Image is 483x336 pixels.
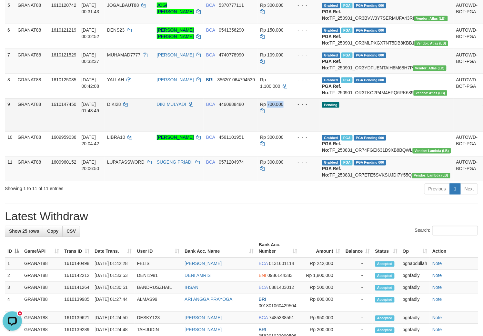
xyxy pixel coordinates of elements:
td: 1610139621 [62,312,92,324]
span: BNI [259,273,266,278]
span: Marked by bgnabdullah [341,28,353,33]
th: ID: activate to sort column descending [5,239,22,258]
span: Show 25 rows [9,229,39,234]
span: MUHAMAD7777 [107,52,140,57]
div: - - - [293,27,317,33]
span: BCA [206,3,215,8]
td: GRANAT88 [15,156,49,181]
span: Grabbed [322,77,340,83]
td: 6 [5,24,15,49]
th: Action [430,239,478,258]
span: Copy [47,229,58,234]
a: [PERSON_NAME] [185,315,222,321]
span: Vendor URL: https://dashboard.q2checkout.com/secure [412,173,450,178]
span: Copy 0881403012 to clipboard [269,285,294,290]
td: GRANAT88 [15,131,49,156]
a: [PERSON_NAME] [157,135,194,140]
a: DENI AMRIS [185,273,211,278]
span: Rp 109.000 [260,52,284,57]
a: JOGI [PERSON_NAME] [157,3,194,14]
td: [DATE] 01:30:51 [92,282,134,294]
span: 1609960152 [51,160,76,165]
span: 1610147450 [51,102,76,107]
a: Note [432,297,442,302]
h1: Latest Withdraw [5,210,478,223]
span: Copy 4460888480 to clipboard [219,102,244,107]
span: [DATE] 20:06:50 [82,160,99,171]
button: Open LiveChat chat widget [3,3,22,22]
span: Copy 0986144383 to clipboard [267,273,293,278]
td: - [343,282,373,294]
td: GRANAT88 [22,312,62,324]
a: [PERSON_NAME] [157,77,194,82]
span: [DATE] 00:42:08 [82,77,99,89]
span: Copy 7485338551 to clipboard [269,315,294,321]
a: Show 25 rows [5,226,43,237]
td: Rp 242,000 [300,258,343,270]
td: - [343,312,373,324]
td: 4 [5,294,22,312]
span: BRI [206,77,214,82]
div: - - - [293,134,317,141]
span: Rp 300.000 [260,3,284,8]
td: GRANAT88 [15,98,49,131]
th: Amount: activate to sort column ascending [300,239,343,258]
span: PGA Pending [354,3,386,8]
td: DENI1981 [135,270,182,282]
span: [DATE] 20:04:42 [82,135,99,147]
td: TF_250831_OR7ETE5SVKSUJDI7Y55Q [319,156,454,181]
a: Previous [424,184,450,195]
span: Copy 0571204974 to clipboard [219,160,244,165]
td: Rp 500,000 [300,282,343,294]
td: - [343,270,373,282]
span: Rp 700.000 [260,102,284,107]
span: Accepted [375,261,395,267]
span: Rp 300.000 [260,160,284,165]
a: Note [432,327,442,332]
span: [DATE] 00:31:43 [82,3,99,14]
td: GRANAT88 [22,294,62,312]
td: [DATE] 01:24:50 [92,312,134,324]
span: Marked by bgnabdullah [341,53,353,58]
span: Copy 001801060429504 to clipboard [259,303,297,309]
span: BCA [259,285,268,290]
td: AUTOWD-BOT-PGA [454,131,480,156]
td: DESKY123 [135,312,182,324]
td: 11 [5,156,15,181]
span: CSV [66,229,76,234]
span: Marked by bgnabdullah [341,77,353,83]
th: Op: activate to sort column ascending [400,239,430,258]
td: TF_250901_OR3TKC2P4M4EPQ6RK689 [319,74,454,98]
span: Rp 150.000 [260,27,284,33]
td: [DATE] 01:33:53 [92,270,134,282]
td: bgnabdullah [400,258,430,270]
a: Next [460,184,478,195]
span: BCA [206,27,215,33]
span: PGA Pending [354,77,386,83]
td: bgnfadly [400,312,430,324]
th: User ID: activate to sort column ascending [135,239,182,258]
td: 2 [5,270,22,282]
span: Vendor URL: https://dashboard.q2checkout.com/secure [413,66,447,71]
a: Copy [43,226,63,237]
span: BRI [259,327,266,332]
span: Accepted [375,297,395,303]
td: AUTOWD-BOT-PGA [454,24,480,49]
span: Copy 0541356290 to clipboard [219,27,244,33]
span: PGA Pending [354,28,386,33]
label: Search: [415,226,478,236]
td: Rp 1,800,000 [300,270,343,282]
td: GRANAT88 [22,282,62,294]
span: 1610120742 [51,3,76,8]
td: 1610139985 [62,294,92,312]
span: BCA [206,160,215,165]
span: JOGALBAUT88 [107,3,139,8]
td: GRANAT88 [22,270,62,282]
td: - [343,258,373,270]
span: BCA [259,261,268,266]
a: [PERSON_NAME] [PERSON_NAME] [157,27,194,39]
span: BCA [259,315,268,321]
b: PGA Ref. No: [322,9,341,21]
span: DENS23 [107,27,125,33]
span: 1610125085 [51,77,76,82]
